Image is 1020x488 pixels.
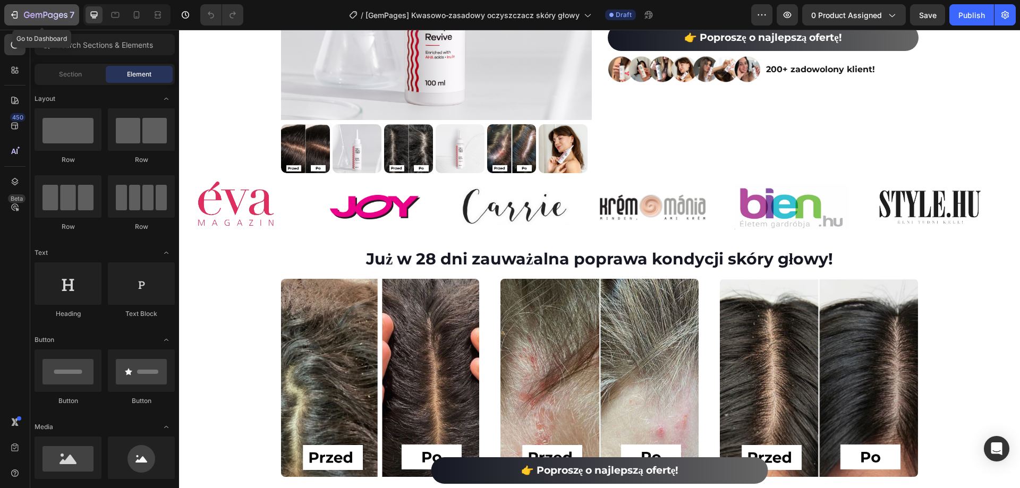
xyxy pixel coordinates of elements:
div: Text Block [108,309,175,319]
img: gempages_463925036718228561-dbbc89f1-de36-4bc4-a6ed-05a960b8850f.png [102,249,300,447]
div: Heading [35,309,101,319]
div: Row [35,155,101,165]
button: Publish [949,4,994,25]
img: gempages_463925036718228561-f3c25295-d017-4f87-a8cd-e2a23dc49084.png [321,249,520,447]
iframe: Design area [179,30,1020,488]
span: Media [35,422,53,432]
p: 7 [70,8,74,21]
span: Section [59,70,82,79]
div: Beta [8,194,25,203]
img: Alt image [12,150,103,204]
img: Alt image [700,160,802,194]
span: Layout [35,94,55,104]
span: Button [35,335,54,345]
img: Alt image [151,165,242,190]
img: Alt image [556,155,669,200]
img: gempages_463925036718228561-a39c2d18-2a3e-4bc3-935a-7599bc124ca8.png [429,25,582,54]
div: Row [108,222,175,232]
span: [GemPages] Kwasowo‑zasadowy oczyszczacz skóry głowy [365,10,580,21]
div: Publish [958,10,985,21]
div: Undo/Redo [200,4,243,25]
div: Button [35,396,101,406]
span: / [361,10,363,21]
img: Alt image [417,160,530,195]
div: Open Intercom Messenger [984,436,1009,461]
span: 0 product assigned [811,10,882,21]
button: Save [910,4,945,25]
span: Save [919,11,937,20]
span: Draft [616,10,632,20]
img: gempages_463925036718228561-4849791c-9ba9-4aa9-ae57-22a14cb48850.png [541,249,739,447]
span: Toggle open [158,244,175,261]
button: 0 product assigned [802,4,906,25]
div: Row [35,222,101,232]
a: 👉 Poproszę o najlepszą ofertę! [252,427,589,454]
span: Element [127,70,151,79]
span: Text [35,248,48,258]
strong: 👉 Poproszę o najlepszą ofertę! [342,434,499,447]
div: Button [108,396,175,406]
div: Row [108,155,175,165]
span: Toggle open [158,331,175,348]
input: Search Sections & Elements [35,34,175,55]
img: Alt image [278,157,392,198]
span: Toggle open [158,418,175,435]
span: Toggle open [158,90,175,107]
div: 450 [10,113,25,122]
button: 7 [4,4,79,25]
strong: 👉 Poproszę o najlepszą ofertę! [505,2,662,14]
strong: 200+ zadowolony klient! [587,35,696,45]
